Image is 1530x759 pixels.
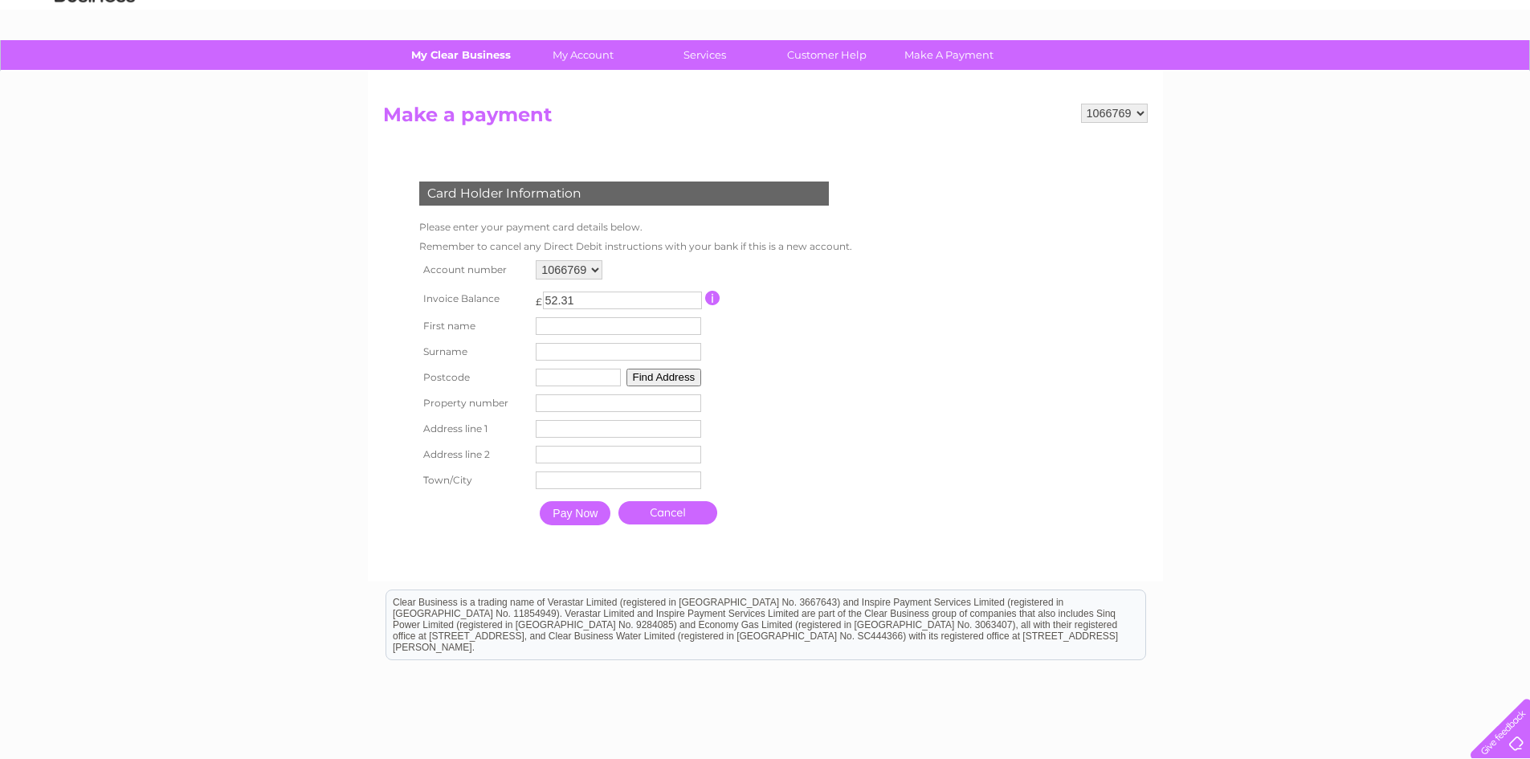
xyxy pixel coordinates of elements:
[415,442,532,467] th: Address line 2
[394,40,527,70] a: My Clear Business
[883,40,1015,70] a: Make A Payment
[415,339,532,365] th: Surname
[761,40,893,70] a: Customer Help
[1287,68,1323,80] a: Energy
[1332,68,1381,80] a: Telecoms
[415,218,856,237] td: Please enter your payment card details below.
[415,467,532,493] th: Town/City
[618,501,717,524] a: Cancel
[1247,68,1278,80] a: Water
[516,40,649,70] a: My Account
[415,365,532,390] th: Postcode
[386,9,1145,78] div: Clear Business is a trading name of Verastar Limited (registered in [GEOGRAPHIC_DATA] No. 3667643...
[54,42,136,91] img: logo.png
[1423,68,1463,80] a: Contact
[1227,8,1338,28] a: 0333 014 3131
[383,104,1148,134] h2: Make a payment
[415,313,532,339] th: First name
[1390,68,1414,80] a: Blog
[705,291,720,305] input: Information
[415,284,532,313] th: Invoice Balance
[639,40,771,70] a: Services
[540,501,610,525] input: Pay Now
[626,369,702,386] button: Find Address
[419,182,829,206] div: Card Holder Information
[536,288,542,308] td: £
[1477,68,1515,80] a: Log out
[415,256,532,284] th: Account number
[415,416,532,442] th: Address line 1
[415,237,856,256] td: Remember to cancel any Direct Debit instructions with your bank if this is a new account.
[415,390,532,416] th: Property number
